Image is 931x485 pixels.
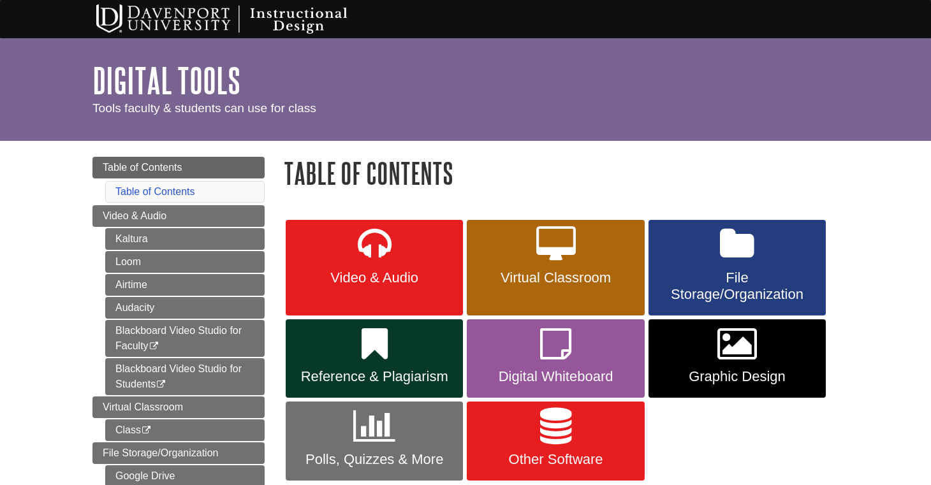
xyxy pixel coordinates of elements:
[649,319,826,398] a: Graphic Design
[295,270,453,286] span: Video & Audio
[86,3,392,35] img: Davenport University Instructional Design
[284,157,839,189] h1: Table of Contents
[105,297,265,319] a: Audacity
[103,162,182,173] span: Table of Contents
[649,220,826,315] a: File Storage/Organization
[105,419,265,441] a: Class
[103,402,183,412] span: Virtual Classroom
[92,396,265,418] a: Virtual Classroom
[467,220,644,315] a: Virtual Classroom
[149,342,159,351] i: This link opens in a new window
[105,320,265,357] a: Blackboard Video Studio for Faculty
[103,447,218,458] span: File Storage/Organization
[141,426,152,435] i: This link opens in a new window
[92,442,265,464] a: File Storage/Organization
[105,358,265,395] a: Blackboard Video Studio for Students
[476,451,634,468] span: Other Software
[105,228,265,250] a: Kaltura
[92,61,240,100] a: Digital Tools
[92,205,265,227] a: Video & Audio
[92,101,316,115] span: Tools faculty & students can use for class
[115,186,195,197] a: Table of Contents
[467,319,644,398] a: Digital Whiteboard
[476,270,634,286] span: Virtual Classroom
[286,402,463,481] a: Polls, Quizzes & More
[105,274,265,296] a: Airtime
[156,380,166,389] i: This link opens in a new window
[286,319,463,398] a: Reference & Plagiarism
[295,368,453,385] span: Reference & Plagiarism
[295,451,453,468] span: Polls, Quizzes & More
[103,210,166,221] span: Video & Audio
[105,251,265,273] a: Loom
[467,402,644,481] a: Other Software
[476,368,634,385] span: Digital Whiteboard
[92,157,265,178] a: Table of Contents
[286,220,463,315] a: Video & Audio
[658,368,816,385] span: Graphic Design
[658,270,816,303] span: File Storage/Organization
